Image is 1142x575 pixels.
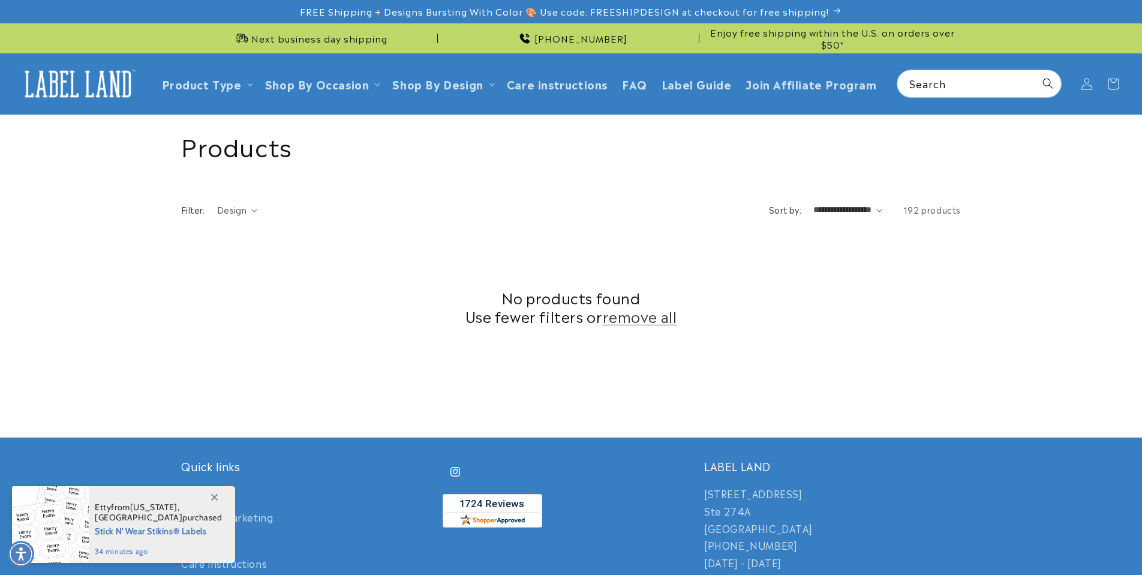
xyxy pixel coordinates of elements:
[130,502,178,513] span: [US_STATE]
[217,203,257,216] summary: Design (0 selected)
[251,32,387,44] span: Next business day shipping
[903,203,961,215] span: 192 products
[704,26,961,50] span: Enjoy free shipping within the U.S. on orders over $50*
[300,5,829,17] span: FREE Shipping + Designs Bursting With Color 🎨 Use code: FREESHIPDESIGN at checkout for free shipp...
[443,23,699,53] div: Announcement
[1022,523,1130,563] iframe: Gorgias live chat messenger
[162,76,242,92] a: Product Type
[95,502,223,523] span: from , purchased
[704,459,961,473] h2: LABEL LAND
[534,32,627,44] span: [PHONE_NUMBER]
[1035,70,1061,97] button: Search
[95,512,182,523] span: [GEOGRAPHIC_DATA]
[615,70,654,98] a: FAQ
[18,65,138,103] img: Label Land
[181,552,267,575] a: Care instructions
[155,70,258,98] summary: Product Type
[746,77,876,91] span: Join Affiliate Program
[217,203,247,215] span: Design
[95,523,223,538] span: Stick N' Wear Stikins® Labels
[181,23,438,53] div: Announcement
[622,77,647,91] span: FAQ
[507,77,608,91] span: Care instructions
[392,76,483,92] a: Shop By Design
[181,203,205,216] h2: Filter:
[500,70,615,98] a: Care instructions
[181,485,227,505] a: About Us
[603,307,677,325] a: remove all
[704,23,961,53] div: Announcement
[258,70,386,98] summary: Shop By Occasion
[95,546,223,557] span: 34 minutes ago
[14,61,143,107] a: Label Land
[265,77,369,91] span: Shop By Occasion
[181,288,961,325] h2: No products found Use fewer filters or
[662,77,732,91] span: Label Guide
[181,459,438,473] h2: Quick links
[769,203,801,215] label: Sort by:
[738,70,883,98] a: Join Affiliate Program
[385,70,499,98] summary: Shop By Design
[654,70,739,98] a: Label Guide
[95,502,111,513] span: Etty
[181,130,961,161] h1: Products
[8,541,34,567] div: Accessibility Menu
